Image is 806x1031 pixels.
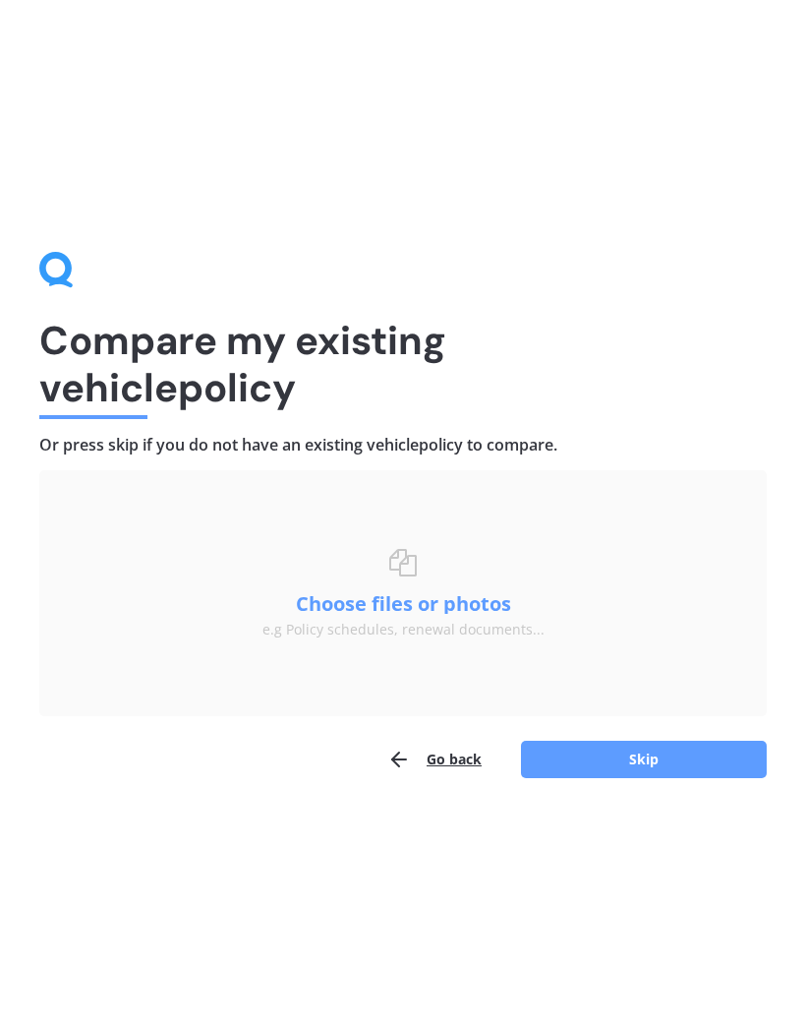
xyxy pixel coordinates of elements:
[280,594,526,614] button: Choose files or photos
[39,317,767,411] h1: Compare my existing vehicle policy
[521,741,767,778] button: Skip
[387,740,482,779] button: Go back
[39,435,767,455] h4: Or press skip if you do not have an existing vehicle policy to compare.
[262,622,545,638] div: e.g Policy schedules, renewal documents...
